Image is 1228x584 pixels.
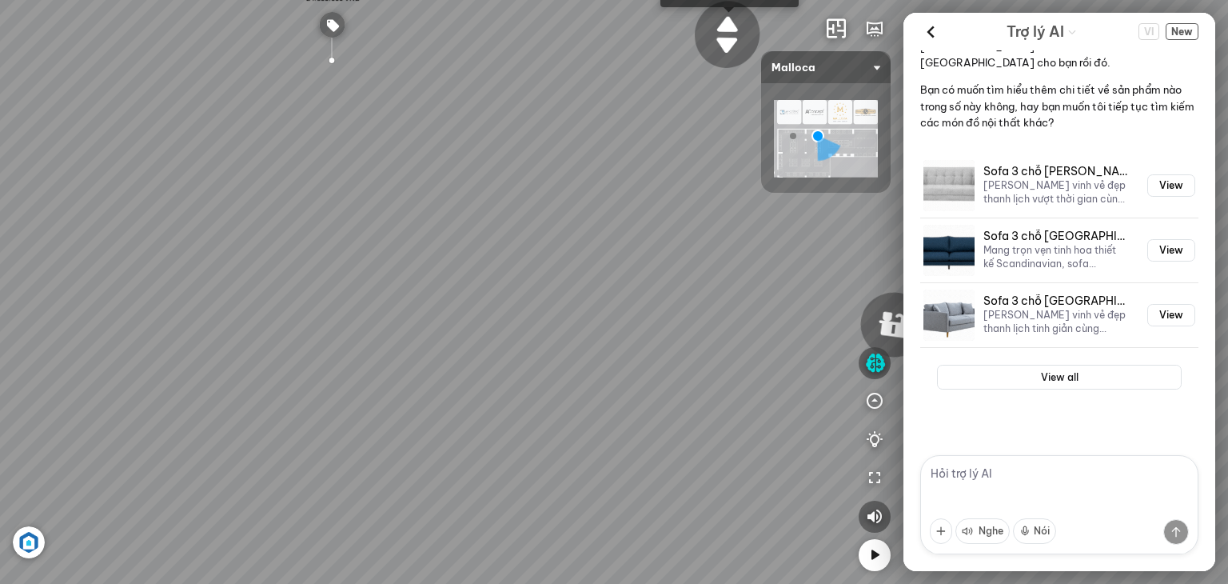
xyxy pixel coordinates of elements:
[1166,23,1198,40] span: New
[983,178,1128,206] p: [PERSON_NAME] vinh vẻ đẹp thanh lịch vượt thời gian cùng [PERSON_NAME]. Thiết kế chần nút cổ điển...
[983,294,1128,308] h3: Sofa 3 chỗ [GEOGRAPHIC_DATA]
[1013,518,1056,544] button: Nói
[983,230,1128,243] h3: Sofa 3 chỗ [GEOGRAPHIC_DATA]
[13,526,45,558] img: Artboard_6_4x_1_F4RHW9YJWHU.jpg
[983,243,1128,271] p: Mang trọn vẹn tinh hoa thiết kế Scandinavian, sofa Sunderland là sự giao thoa hoàn hảo giữa vẻ đẹ...
[1147,239,1195,262] button: View
[774,100,878,178] img: 00_KXHYH3JVN6E4.png
[983,308,1128,336] p: [PERSON_NAME] vinh vẻ đẹp thanh lịch tinh giản cùng [PERSON_NAME]. Với đường nét gọn gàng, chất v...
[1138,23,1159,40] button: Change language
[923,160,975,211] img: Sofa 3 chỗ Jonna vải Holly
[923,225,975,276] img: Sofa 3 chỗ Sunderland
[771,51,880,83] span: Malloca
[955,518,1010,544] button: Nghe
[1147,174,1195,197] button: View
[1147,304,1195,326] button: View
[983,165,1128,178] h3: Sofa 3 chỗ [PERSON_NAME] Holly
[1138,23,1159,40] span: VI
[319,12,345,38] img: type_price_tag_AGYDMGFED66.svg
[937,365,1182,390] button: View all
[1007,19,1077,44] div: AI Guide options
[1166,23,1198,40] button: New Chat
[923,290,975,341] img: Sofa 3 chỗ Adelaide
[1007,21,1064,43] span: Trợ lý AI
[920,82,1198,130] p: Bạn có muốn tìm hiểu thêm chi tiết về sản phẩm nào trong số này không, hay bạn muốn tôi tiếp tục ...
